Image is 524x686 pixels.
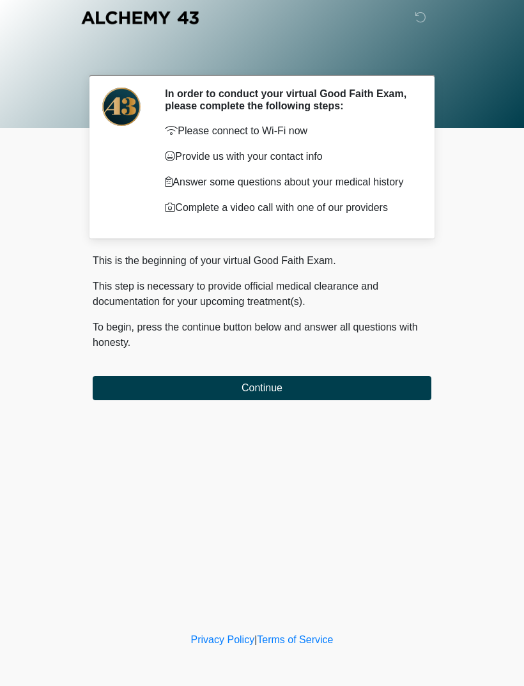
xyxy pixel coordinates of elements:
[191,634,255,645] a: Privacy Policy
[93,320,431,350] p: To begin, press the continue button below and answer all questions with honesty.
[93,376,431,400] button: Continue
[165,88,412,112] h2: In order to conduct your virtual Good Faith Exam, please complete the following steps:
[165,175,412,190] p: Answer some questions about your medical history
[165,200,412,215] p: Complete a video call with one of our providers
[165,123,412,139] p: Please connect to Wi-Fi now
[93,253,431,269] p: This is the beginning of your virtual Good Faith Exam.
[83,46,441,70] h1: ‎ ‎ ‎ ‎
[165,149,412,164] p: Provide us with your contact info
[102,88,141,126] img: Agent Avatar
[80,10,200,26] img: Alchemy 43 Logo
[257,634,333,645] a: Terms of Service
[254,634,257,645] a: |
[93,279,431,309] p: This step is necessary to provide official medical clearance and documentation for your upcoming ...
